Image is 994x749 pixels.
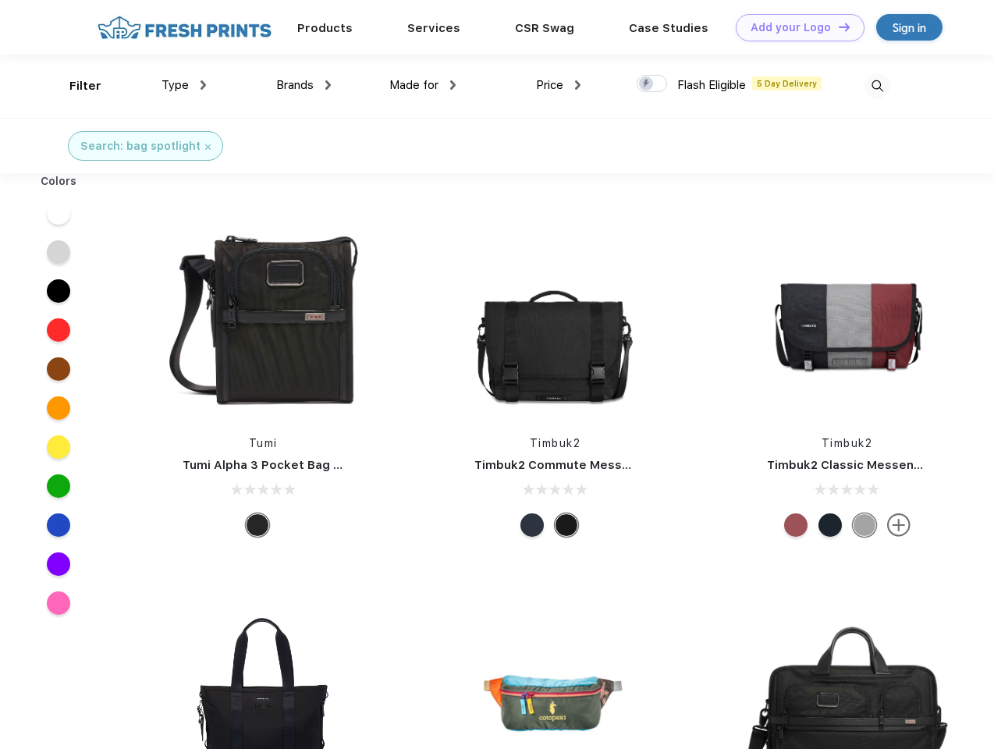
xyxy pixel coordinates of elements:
[822,437,873,449] a: Timbuk2
[246,513,269,537] div: Black
[159,212,367,420] img: func=resize&h=266
[389,78,438,92] span: Made for
[201,80,206,90] img: dropdown.png
[893,19,926,37] div: Sign in
[325,80,331,90] img: dropdown.png
[297,21,353,35] a: Products
[80,138,201,154] div: Search: bag spotlight
[276,78,314,92] span: Brands
[887,513,911,537] img: more.svg
[818,513,842,537] div: Eco Monsoon
[876,14,943,41] a: Sign in
[744,212,951,420] img: func=resize&h=266
[93,14,276,41] img: fo%20logo%202.webp
[450,80,456,90] img: dropdown.png
[767,458,960,472] a: Timbuk2 Classic Messenger Bag
[183,458,365,472] a: Tumi Alpha 3 Pocket Bag Small
[69,77,101,95] div: Filter
[752,76,822,91] span: 5 Day Delivery
[162,78,189,92] span: Type
[530,437,581,449] a: Timbuk2
[555,513,578,537] div: Eco Black
[29,173,89,190] div: Colors
[205,144,211,150] img: filter_cancel.svg
[575,80,580,90] img: dropdown.png
[451,212,659,420] img: func=resize&h=266
[751,21,831,34] div: Add your Logo
[853,513,876,537] div: Eco Rind Pop
[474,458,683,472] a: Timbuk2 Commute Messenger Bag
[536,78,563,92] span: Price
[249,437,278,449] a: Tumi
[677,78,746,92] span: Flash Eligible
[864,73,890,99] img: desktop_search.svg
[784,513,808,537] div: Eco Collegiate Red
[839,23,850,31] img: DT
[520,513,544,537] div: Eco Nautical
